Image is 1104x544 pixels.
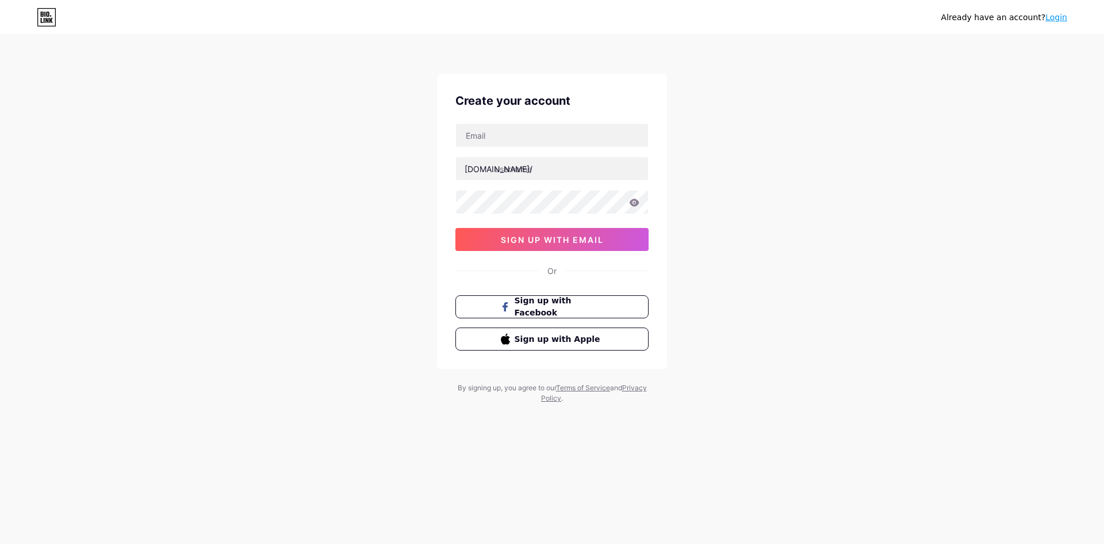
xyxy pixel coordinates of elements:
span: Sign up with Facebook [515,295,604,319]
div: Create your account [455,92,649,109]
span: Sign up with Apple [515,333,604,345]
span: sign up with email [501,235,604,245]
a: Login [1045,13,1067,22]
div: By signing up, you agree to our and . [454,383,650,404]
div: [DOMAIN_NAME]/ [465,163,532,175]
div: Or [547,265,557,277]
input: Email [456,124,648,147]
button: sign up with email [455,228,649,251]
input: username [456,157,648,180]
div: Already have an account? [941,12,1067,24]
button: Sign up with Apple [455,328,649,351]
button: Sign up with Facebook [455,295,649,318]
a: Terms of Service [556,383,610,392]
